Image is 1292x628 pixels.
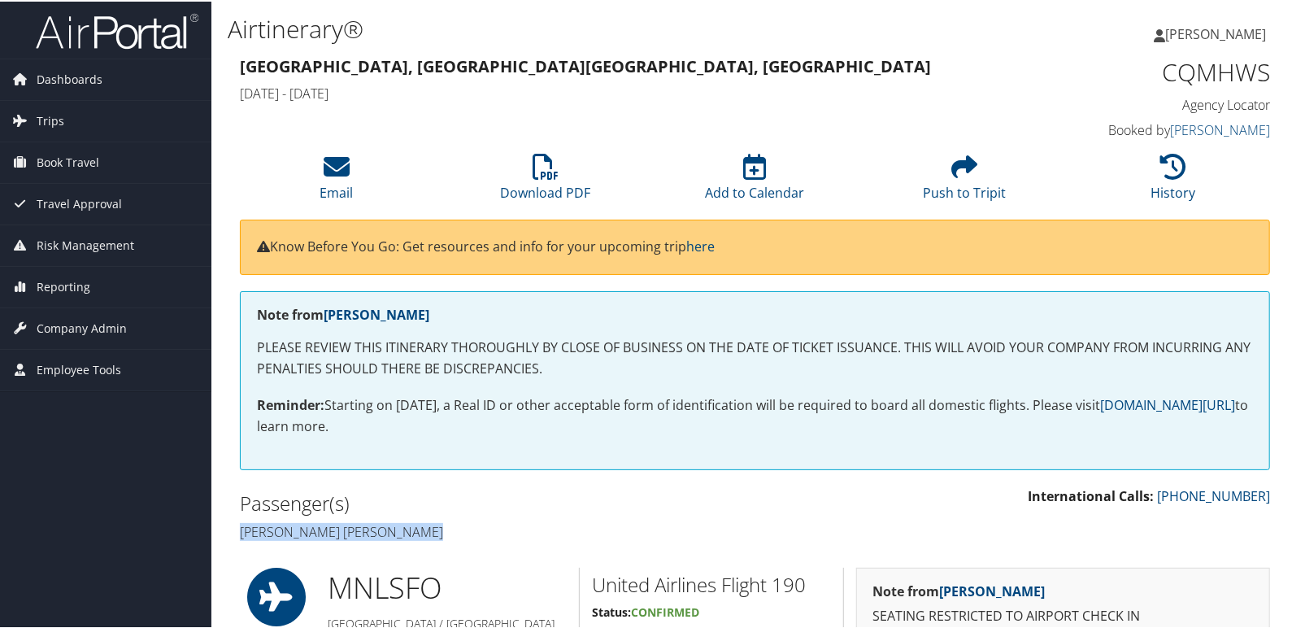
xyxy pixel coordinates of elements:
strong: Status: [592,603,631,618]
strong: International Calls: [1028,486,1154,504]
span: Book Travel [37,141,99,181]
a: here [686,236,715,254]
a: [PERSON_NAME] [1154,8,1282,57]
span: Confirmed [631,603,699,618]
a: Email [320,161,353,200]
p: PLEASE REVIEW THIS ITINERARY THOROUGHLY BY CLOSE OF BUSINESS ON THE DATE OF TICKET ISSUANCE. THIS... [257,336,1253,377]
span: Travel Approval [37,182,122,223]
span: Risk Management [37,224,134,264]
h1: Airtinerary® [228,11,931,45]
a: History [1151,161,1196,200]
a: [PERSON_NAME] [324,304,429,322]
a: Push to Tripit [923,161,1006,200]
a: Download PDF [501,161,591,200]
span: Trips [37,99,64,140]
h2: United Airlines Flight 190 [592,569,830,597]
span: Dashboards [37,58,102,98]
h4: [PERSON_NAME] [PERSON_NAME] [240,521,743,539]
h1: CQMHWS [1031,54,1270,88]
p: SEATING RESTRICTED TO AIRPORT CHECK IN [873,604,1253,626]
h4: [DATE] - [DATE] [240,83,1007,101]
p: Know Before You Go: Get resources and info for your upcoming trip [257,235,1253,256]
strong: Note from [873,581,1046,599]
strong: [GEOGRAPHIC_DATA], [GEOGRAPHIC_DATA] [GEOGRAPHIC_DATA], [GEOGRAPHIC_DATA] [240,54,931,76]
span: [PERSON_NAME] [1165,24,1266,41]
h4: Booked by [1031,120,1270,137]
h1: MNL SFO [328,566,567,607]
a: [PERSON_NAME] [940,581,1046,599]
h4: Agency Locator [1031,94,1270,112]
h2: Passenger(s) [240,488,743,516]
a: [PHONE_NUMBER] [1157,486,1270,504]
strong: Note from [257,304,429,322]
a: Add to Calendar [705,161,804,200]
span: Employee Tools [37,348,121,389]
img: airportal-logo.png [36,11,198,49]
a: [PERSON_NAME] [1170,120,1270,137]
strong: Reminder: [257,395,324,412]
a: [DOMAIN_NAME][URL] [1100,395,1235,412]
p: Starting on [DATE], a Real ID or other acceptable form of identification will be required to boar... [257,394,1253,435]
span: Company Admin [37,307,127,347]
span: Reporting [37,265,90,306]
